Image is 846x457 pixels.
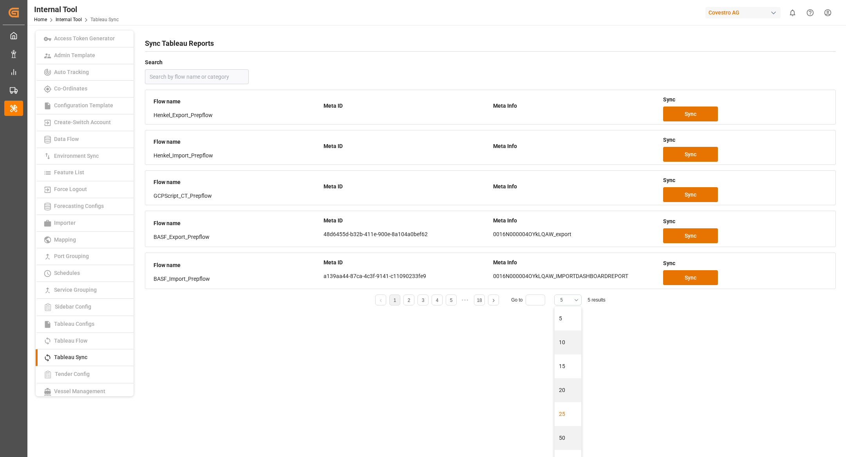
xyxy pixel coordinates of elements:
span: Admin Template [52,52,98,58]
a: Home [34,17,47,22]
input: Search by flow name or category [145,69,249,84]
span: Schedules [52,270,82,276]
div: Meta ID [324,139,488,153]
span: Auto Tracking [52,69,91,75]
span: 5 results [587,297,605,303]
a: Sidebar Config [36,299,134,316]
span: Environment Sync [52,153,101,159]
a: Mapping [36,232,134,249]
div: 25 [555,402,581,426]
span: Create-Switch Account [52,119,113,125]
div: Meta ID [324,256,488,269]
div: 20 [555,378,581,402]
span: Data Flow [52,136,81,142]
span: Tender Config [52,371,92,377]
a: Access Token Generator [36,31,134,47]
a: Tableau Configs [36,316,134,333]
span: Configuration Template [52,102,116,108]
button: show 0 new notifications [784,4,801,22]
li: 5 [446,294,457,305]
span: Access Token Generator [52,35,117,42]
h1: Sync Tableau Reports [145,36,836,50]
div: Meta ID [324,99,488,113]
button: Sync [663,270,718,285]
a: 3 [422,298,425,303]
a: Tableau Sync [36,349,134,366]
button: Sync [663,147,718,162]
button: Covestro AG [705,5,784,20]
a: 1 [394,298,396,303]
span: Sidebar Config [52,303,94,310]
div: Henkel_Export_Prepflow [154,111,318,119]
a: Feature List [36,164,134,181]
div: GCPScript_CT_Prepflow [154,192,318,200]
button: Sync [663,187,718,202]
p: 0016N000004OYkLQAW_export [493,230,658,238]
a: 18 [477,298,482,303]
li: Next Page [488,294,499,305]
span: Force Logout [52,186,89,192]
div: 15 [555,354,581,378]
div: Meta Info [493,139,658,153]
div: Meta Info [493,180,658,193]
span: 5 [560,296,563,303]
div: Meta Info [493,99,658,113]
a: Configuration Template [36,98,134,114]
p: 48d6455d-b32b-411e-900e-8a104a0bef62 [324,230,488,238]
a: Co-Ordinates [36,81,134,98]
a: Forecasting Configs [36,198,134,215]
div: BASF_Import_Prepflow [154,275,318,283]
div: Internal Tool [34,4,119,15]
span: Sync [685,191,696,199]
div: Sync [663,173,828,187]
span: Feature List [52,169,87,175]
div: Flow name [154,175,318,189]
a: Auto Tracking [36,64,134,81]
p: 0016N000004OYkLQAW_IMPORTDASHBOARDREPORT [493,272,658,280]
a: 2 [408,298,410,303]
span: Importer [52,220,78,226]
a: Data Flow [36,131,134,148]
div: Flow name [154,217,318,230]
span: Tableau Configs [52,321,97,327]
li: Next 5 Pages [460,294,471,305]
a: Internal Tool [56,17,82,22]
li: 1 [389,294,400,305]
a: Tableau Flow [36,333,134,350]
a: Environment Sync [36,148,134,165]
button: Sync [663,107,718,121]
a: Service Grouping [36,282,134,299]
div: 50 [555,426,581,450]
a: Force Logout [36,181,134,198]
div: Sync [663,215,828,228]
a: Tender Config [36,366,134,383]
a: 4 [436,298,439,303]
div: Flow name [154,95,318,108]
button: close menu [554,294,582,305]
span: Mapping [52,237,78,243]
div: Meta ID [324,214,488,228]
div: Covestro AG [705,7,781,18]
div: Sync [663,256,828,270]
span: Forecasting Configs [52,203,106,209]
div: Go to [511,294,548,305]
div: Meta Info [493,256,658,269]
span: Sync [685,150,696,159]
p: a139aa44-87ca-4c3f-9141-c11090233fe9 [324,272,488,280]
div: Flow name [154,258,318,272]
div: Meta ID [324,180,488,193]
div: Meta Info [493,214,658,228]
span: Port Grouping [52,253,91,259]
div: Sync [663,133,828,147]
li: 3 [418,294,428,305]
span: Tableau Flow [52,338,90,344]
span: Service Grouping [52,287,99,293]
span: Sync [685,110,696,118]
span: Co-Ordinates [52,85,90,92]
a: Vessel Management [36,383,134,400]
a: Create-Switch Account [36,114,134,131]
span: Tableau Sync [52,354,90,360]
a: Admin Template [36,47,134,64]
li: Previous Page [375,294,386,305]
li: 4 [432,294,443,305]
